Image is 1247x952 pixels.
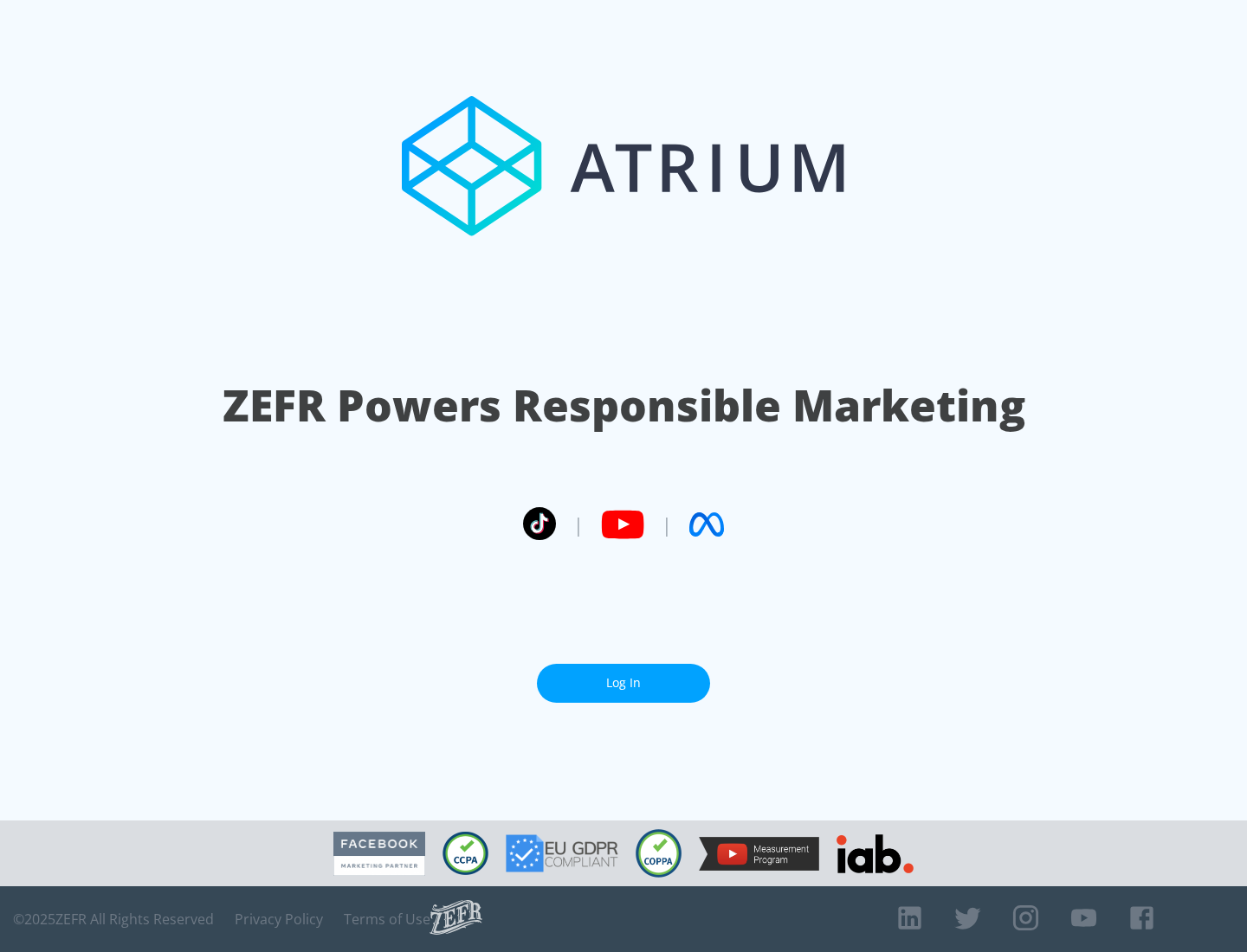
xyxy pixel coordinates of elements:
img: COPPA Compliant [636,829,682,878]
img: CCPA Compliant [443,832,488,875]
a: Privacy Policy [235,910,323,928]
span: © 2025 ZEFR All Rights Reserved [13,910,214,928]
a: Log In [537,664,710,703]
img: YouTube Measurement Program [699,837,819,871]
img: Facebook Marketing Partner [333,832,425,876]
a: Terms of Use [344,910,430,928]
h1: ZEFR Powers Responsible Marketing [223,376,1025,435]
span: | [573,511,584,537]
span: | [662,511,672,537]
img: IAB [837,834,914,873]
img: GDPR Compliant [506,834,618,872]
